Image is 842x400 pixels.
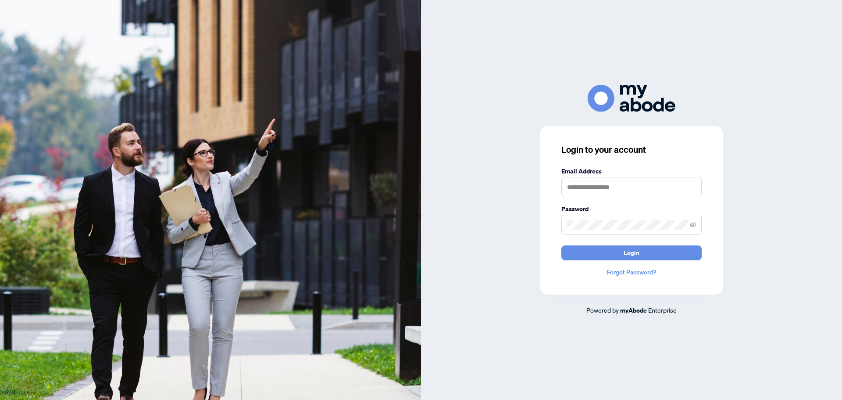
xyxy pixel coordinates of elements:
[588,85,675,112] img: ma-logo
[561,204,702,214] label: Password
[586,306,619,314] span: Powered by
[561,267,702,277] a: Forgot Password?
[624,246,639,260] span: Login
[561,144,702,156] h3: Login to your account
[648,306,677,314] span: Enterprise
[690,222,696,228] span: eye-invisible
[561,166,702,176] label: Email Address
[561,245,702,260] button: Login
[620,306,647,315] a: myAbode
